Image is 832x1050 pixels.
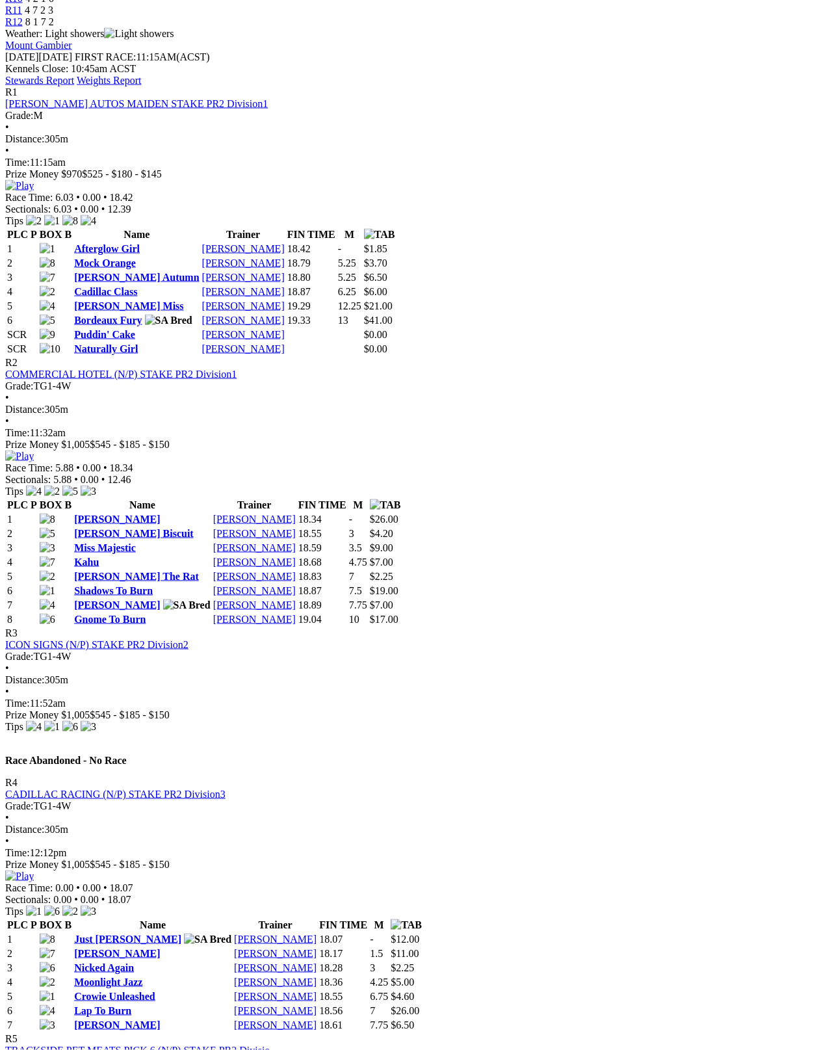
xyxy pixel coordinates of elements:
[364,243,387,254] span: $1.85
[5,369,237,380] a: COMMERCIAL HOTEL (N/P) STAKE PR2 Division1
[298,542,347,555] td: 18.59
[5,847,30,858] span: Time:
[338,315,348,326] text: 13
[74,343,138,354] a: Naturally Girl
[5,28,174,39] span: Weather: Light showers
[5,698,827,709] div: 11:52am
[107,203,131,215] span: 12.39
[74,614,146,625] a: Gnome To Burn
[202,286,285,297] a: [PERSON_NAME]
[370,962,375,973] text: 3
[213,514,296,525] a: [PERSON_NAME]
[364,286,387,297] span: $6.00
[298,584,347,597] td: 18.87
[107,894,131,905] span: 18.07
[44,486,60,497] img: 2
[40,934,55,945] img: 8
[364,229,395,241] img: TAB
[5,800,34,811] span: Grade:
[213,614,296,625] a: [PERSON_NAME]
[74,991,155,1002] a: Crowie Unleashed
[62,486,78,497] img: 5
[202,300,285,311] a: [PERSON_NAME]
[74,272,199,283] a: [PERSON_NAME] Autumn
[5,824,44,835] span: Distance:
[5,86,18,98] span: R1
[74,528,194,539] a: [PERSON_NAME] Biscuit
[6,343,38,356] td: SCR
[287,257,336,270] td: 18.79
[370,614,398,625] span: $17.00
[6,300,38,313] td: 5
[5,380,34,391] span: Grade:
[74,571,199,582] a: [PERSON_NAME] The Rat
[234,934,317,945] a: [PERSON_NAME]
[163,599,211,611] img: SA Bred
[40,1019,55,1031] img: 3
[349,557,367,568] text: 4.75
[75,51,210,62] span: 11:15AM(ACST)
[64,499,71,510] span: B
[364,300,393,311] span: $21.00
[213,585,296,596] a: [PERSON_NAME]
[364,257,387,269] span: $3.70
[234,1005,317,1016] a: [PERSON_NAME]
[5,835,9,847] span: •
[5,486,23,497] span: Tips
[287,243,336,256] td: 18.42
[202,315,285,326] a: [PERSON_NAME]
[5,674,44,685] span: Distance:
[26,486,42,497] img: 4
[5,812,9,823] span: •
[370,948,383,959] text: 1.5
[349,571,354,582] text: 7
[74,474,78,485] span: •
[5,133,827,145] div: 305m
[73,919,232,932] th: Name
[6,271,38,284] td: 3
[7,499,28,510] span: PLC
[5,51,39,62] span: [DATE]
[74,315,142,326] a: Bordeaux Fury
[74,1005,131,1016] a: Lap To Burn
[5,16,23,27] a: R12
[349,585,362,596] text: 7.5
[74,203,78,215] span: •
[318,933,368,946] td: 18.07
[234,948,317,959] a: [PERSON_NAME]
[5,709,827,721] div: Prize Money $1,005
[81,906,96,917] img: 3
[370,499,401,511] img: TAB
[213,542,296,553] a: [PERSON_NAME]
[391,977,414,988] span: $5.00
[107,474,131,485] span: 12.46
[40,257,55,269] img: 8
[5,215,23,226] span: Tips
[110,882,133,893] span: 18.07
[5,777,18,788] span: R4
[7,229,28,240] span: PLC
[5,392,9,403] span: •
[40,962,55,974] img: 6
[103,882,107,893] span: •
[6,990,38,1003] td: 5
[81,894,99,905] span: 0.00
[364,315,393,326] span: $41.00
[202,329,285,340] a: [PERSON_NAME]
[90,709,170,720] span: $545 - $185 - $150
[287,285,336,298] td: 18.87
[25,16,54,27] span: 8 1 7 2
[201,228,285,241] th: Trainer
[5,180,34,192] img: Play
[337,228,362,241] th: M
[74,934,181,945] a: Just [PERSON_NAME]
[202,272,285,283] a: [PERSON_NAME]
[234,1019,317,1030] a: [PERSON_NAME]
[55,192,73,203] span: 6.03
[40,315,55,326] img: 5
[101,474,105,485] span: •
[101,894,105,905] span: •
[5,859,827,871] div: Prize Money $1,005
[298,613,347,626] td: 19.04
